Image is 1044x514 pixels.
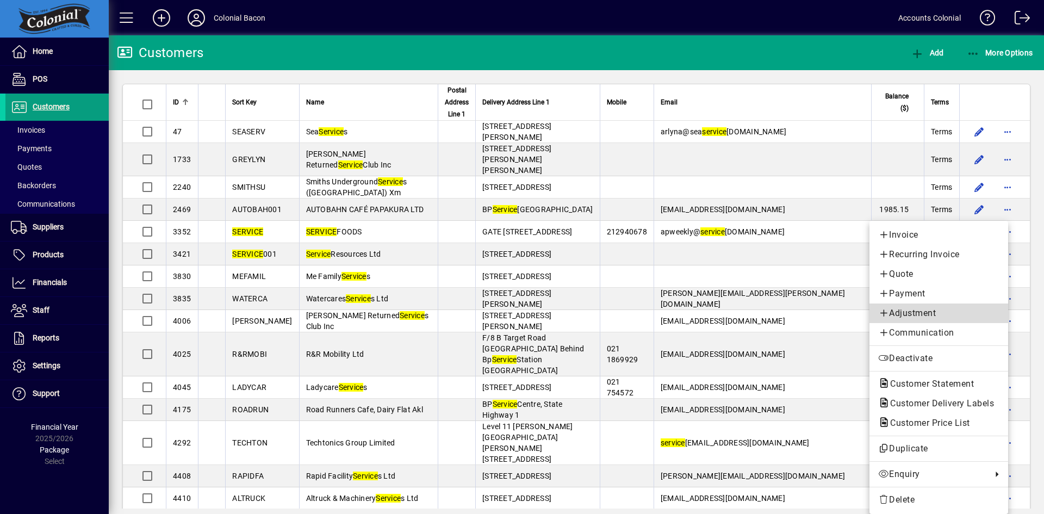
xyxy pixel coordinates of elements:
span: Customer Price List [878,418,975,428]
span: Enquiry [878,468,986,481]
span: Deactivate [878,352,999,365]
span: Invoice [878,228,999,241]
span: Recurring Invoice [878,248,999,261]
span: Quote [878,268,999,281]
span: Duplicate [878,442,999,455]
span: Delete [878,493,999,506]
span: Communication [878,326,999,339]
button: Deactivate customer [869,349,1008,368]
span: Customer Statement [878,379,979,389]
span: Customer Delivery Labels [878,398,999,408]
span: Payment [878,287,999,300]
span: Adjustment [878,307,999,320]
